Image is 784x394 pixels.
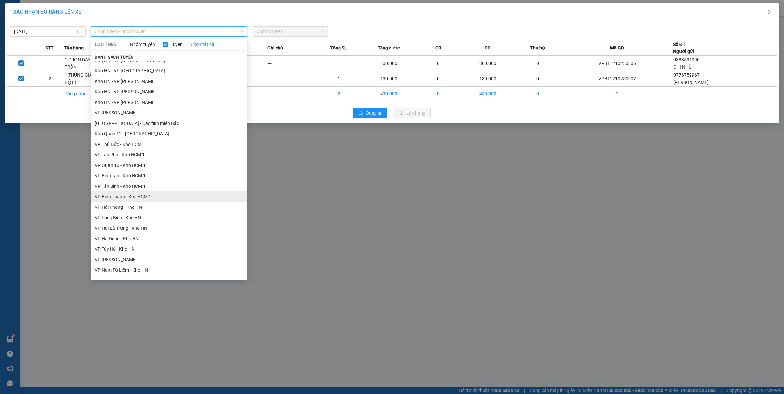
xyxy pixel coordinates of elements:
[91,254,247,265] li: VP [PERSON_NAME]
[91,202,247,212] li: VP Hải Phòng - Kho HN
[363,71,414,87] td: 130.000
[315,87,363,101] td: 2
[359,111,363,116] span: rollback
[366,109,382,117] span: Quay lại
[462,87,514,101] td: 430.000
[91,223,247,233] li: VP Hai Bà Trưng - Kho HN
[610,44,624,51] span: Mã GD
[561,71,673,87] td: VPBT1210250007
[353,108,387,118] button: rollbackQuay lại
[435,44,441,51] span: CR
[91,118,247,128] li: [GEOGRAPHIC_DATA] - Các tỉnh miền Bắc
[530,44,545,51] span: Thu hộ
[91,212,247,223] li: VP Long Biên - Kho HN
[378,44,400,51] span: Tổng cước
[394,108,431,118] button: uploadLên hàng
[673,41,694,55] div: Số ĐT Người gửi
[462,56,514,71] td: 300.000
[414,87,462,101] td: 0
[91,149,247,160] li: VP Tân Phú - Kho HCM 1
[91,128,247,139] li: Kho Quận 12 - [GEOGRAPHIC_DATA]
[95,27,243,36] span: Chọn tuyến - nhóm tuyến
[3,40,100,49] span: Mã đơn: VPBT1210250007
[45,44,54,51] span: STT
[91,108,247,118] li: VP [PERSON_NAME]
[64,44,84,51] span: Tên hàng
[414,56,462,71] td: 0
[3,22,50,34] span: [PHONE_NUMBER]
[64,87,112,101] td: Tổng cộng
[127,41,157,48] span: Nhóm tuyến
[257,27,324,36] span: Chọn chuyến
[35,71,64,87] td: 2
[315,71,363,87] td: 1
[514,56,561,71] td: 0
[91,233,247,244] li: VP Hà Đông - Kho HN
[485,44,491,51] span: CC
[91,275,247,286] li: [GEOGRAPHIC_DATA] - Nối Tuyến
[561,87,673,101] td: 2
[414,71,462,87] td: 0
[760,3,779,22] button: Close
[18,22,35,28] strong: CSKH:
[673,57,700,62] span: 0388531090
[561,56,673,71] td: VPBT1210250006
[91,76,247,87] li: Kho HN - VP [PERSON_NAME]
[91,191,247,202] li: VP Bình Thạnh - Kho HCM 1
[41,13,132,20] span: Ngày in phiếu: 13:27 ngày
[462,71,514,87] td: 130.000
[91,181,247,191] li: VP Tân Bình - Kho HCM 1
[44,3,130,12] strong: PHIẾU DÁN LÊN HÀNG
[14,28,76,35] input: 12/10/2025
[35,56,64,71] td: 1
[64,56,112,71] td: 1 CUỘN DÂY ĐIỆN TRÒN
[168,41,185,48] span: Tuyến
[330,44,347,51] span: Tổng SL
[91,244,247,254] li: VP Tây Hồ - Kho HN
[267,56,315,71] td: ---
[91,160,247,170] li: VP Quận 10 - Kho HCM 1
[673,72,700,78] span: 0776759967
[363,87,414,101] td: 430.000
[95,41,117,48] span: LỌC THEO
[267,71,315,87] td: ---
[363,56,414,71] td: 300.000
[91,97,247,108] li: Kho HN - VP [PERSON_NAME]
[91,170,247,181] li: VP Bình Tân - Kho HCM 1
[240,30,244,33] span: down
[91,139,247,149] li: VP Thủ Đức - Kho HCM 1
[514,87,561,101] td: 0
[673,64,691,69] span: CHỊ NHŨ
[91,66,247,76] li: Kho HN - VP [GEOGRAPHIC_DATA]
[91,265,247,275] li: VP Nam Từ Liêm - Kho HN
[767,10,772,15] span: close
[91,87,247,97] li: Kho HN - VP [PERSON_NAME]
[315,56,363,71] td: 1
[673,80,709,85] span: [PERSON_NAME]
[267,44,283,51] span: Ghi chú
[13,9,81,15] span: XÁC NHẬN SỐ HÀNG LÊN XE
[57,22,120,34] span: CÔNG TY TNHH CHUYỂN PHÁT NHANH BẢO AN
[514,71,561,87] td: 0
[191,41,214,48] a: Chọn tất cả
[91,54,138,60] span: Danh sách tuyến
[64,71,112,87] td: 1 THÙNG GIẤY ( SỮA BỘT )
